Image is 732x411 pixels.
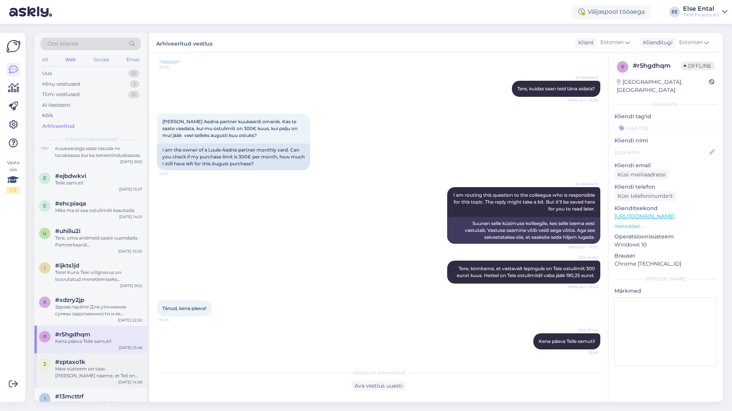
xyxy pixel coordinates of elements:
[42,122,75,130] div: Arhiveeritud
[55,297,84,303] span: #xdzry2jp
[92,55,111,65] div: Socials
[679,38,703,47] span: Estonian
[125,55,141,65] div: Email
[614,223,717,230] p: Vaata edasi ...
[669,7,680,17] div: EE
[130,80,139,88] div: 1
[42,101,70,109] div: AI Assistent
[157,144,310,170] div: I am the owner of a Luule Aedna partner monthly card. Can you check if my purchase limit is 300€ ...
[162,119,299,138] span: [PERSON_NAME] Aedna partner kuukaardi omanik. Kas te saate vaadata, kui mu ostulimiit on 300€ kuu...
[64,55,77,65] div: Web
[43,230,47,236] span: u
[614,241,717,249] p: Windows 10
[683,6,727,18] a: Else EntalTKM Finants AS
[6,39,21,54] img: Askly Logo
[572,5,651,19] div: Väljaspool tööaega
[55,303,142,317] div: Здравствуйте! Для уточнения суммы задолженности и ее истории, пожалуйста, отправьте запрос на эле...
[640,39,673,47] div: Klienditugi
[453,192,596,212] span: I am routing this question to the colleague who is responsible for this topic. The reply might ta...
[55,269,142,283] div: Tere! Kuna Teie võlgnevus on loovutatud menetlemiseks inkassofirmale, siis tuleb Teil võlgnevus t...
[614,137,717,145] p: Kliendi nimi
[681,62,714,70] span: Offline
[55,359,85,365] span: #zptaxo1k
[614,122,717,134] input: Lisa tag
[569,254,598,260] span: Else Ental
[353,369,405,376] span: Vestlus on arhiveeritud
[614,191,676,201] div: Küsi telefoninumbrit
[617,78,709,94] div: [GEOGRAPHIC_DATA], [GEOGRAPHIC_DATA]
[55,235,142,248] div: Tere, oma andmeid saate uuendada Partnerkaardi iseteeninduskeskkonnas.
[6,159,20,194] div: Vaata siia
[118,317,142,323] div: [DATE] 22:20
[55,145,142,159] div: Kuukaardiga saab tasuda nii tavakassas kui ka iseteeninduskassas.
[614,233,717,241] p: Operatsioonisüsteem
[569,244,598,250] span: Nähtud ✓ 15:22
[159,171,188,176] span: 15:22
[614,252,717,260] p: Brauser
[614,101,717,108] div: Kliendi info
[43,175,46,181] span: e
[517,86,595,91] span: Tere, kuidas saan teid täna aidata?
[55,262,79,269] span: #ijkts1jd
[600,38,624,47] span: Estonian
[128,91,139,98] div: 0
[683,6,719,12] div: Else Ental
[42,112,53,119] div: Kõik
[614,161,717,170] p: Kliendi email
[42,70,52,77] div: Uus
[633,61,681,70] div: # r5hgdhqm
[47,40,78,48] span: Otsi kliente
[614,213,675,220] a: [URL][DOMAIN_NAME]
[118,379,142,385] div: [DATE] 14:06
[44,396,46,401] span: 1
[43,203,46,209] span: e
[569,75,598,80] span: AI Assistent
[156,38,212,48] label: Arhiveeritud vestlus
[55,200,86,207] span: #ehcpiaqa
[683,12,719,18] div: TKM Finants AS
[621,64,624,70] span: r
[162,305,206,311] span: Tänud, kena päeva!
[569,181,598,187] span: AI Assistent
[55,228,80,235] span: #uhiliu2i
[44,265,46,271] span: i
[55,207,142,214] div: Miks ma ei saa ostulimiiti kasutada
[614,113,717,121] p: Kliendi tag'id
[457,266,596,278] span: Tere, kinnitame, et vastavalt lepingule on Teie ostulimiit 300 eurot kuus. Hetkel on Teie ostulim...
[539,338,595,344] span: Kena päeva Teile samuti!
[159,317,188,323] span: 15:46
[159,64,188,70] span: 15:20
[119,214,142,220] div: [DATE] 14:01
[55,365,142,379] div: Meie süsteem on taas [PERSON_NAME] näeme, et Teil on lepingute sõlmimine juba õnnestunud.
[614,287,717,295] p: Märkmed
[569,327,598,333] span: Else Ental
[119,345,142,351] div: [DATE] 15:46
[6,187,20,194] div: 1 / 3
[41,55,49,65] div: All
[447,217,600,244] div: Suunan selle küsimuse kolleegile, kes selle teema eest vastutab. Vastuse saamine võib veidi aega ...
[575,39,594,47] div: Klient
[42,80,80,88] div: Minu vestlused
[614,276,717,282] div: [PERSON_NAME]
[128,70,139,77] div: 0
[614,183,717,191] p: Kliendi telefon
[65,136,117,143] span: Arhiveeritud vestlused
[615,148,708,157] input: Lisa nimi
[568,284,598,290] span: Nähtud ✓ 15:45
[351,381,406,391] div: Ava vestlus uuesti
[55,338,142,345] div: Kena päeva Teile samuti!
[120,283,142,289] div: [DATE] 9:02
[55,393,84,400] span: #13mcttrf
[55,179,142,186] div: Teile samuti!
[569,350,598,356] span: 15:46
[614,260,717,268] p: Chrome [TECHNICAL_ID]
[55,331,90,338] span: #r5hgdhqm
[568,97,598,103] span: Nähtud ✓ 15:20
[614,170,669,180] div: Küsi meiliaadressi
[42,91,80,98] div: Tiimi vestlused
[614,204,717,212] p: Klienditeekond
[118,248,142,254] div: [DATE] 10:20
[43,334,47,339] span: r
[120,159,142,165] div: [DATE] 8:50
[43,299,46,305] span: x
